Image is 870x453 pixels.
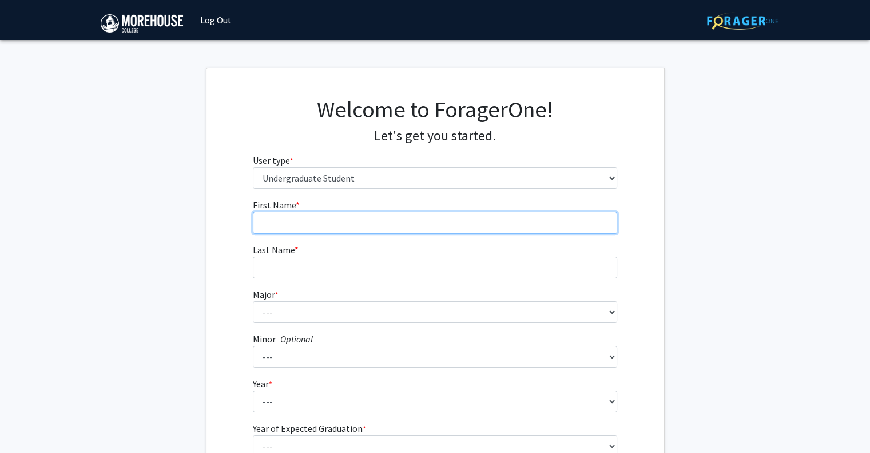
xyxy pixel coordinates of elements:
[101,14,183,33] img: Morehouse College Logo
[253,287,279,301] label: Major
[9,401,49,444] iframe: Chat
[253,199,296,211] span: First Name
[253,128,617,144] h4: Let's get you started.
[707,12,778,30] img: ForagerOne Logo
[253,153,293,167] label: User type
[253,244,295,255] span: Last Name
[253,96,617,123] h1: Welcome to ForagerOne!
[253,332,313,346] label: Minor
[276,333,313,345] i: - Optional
[253,422,366,435] label: Year of Expected Graduation
[253,377,272,391] label: Year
